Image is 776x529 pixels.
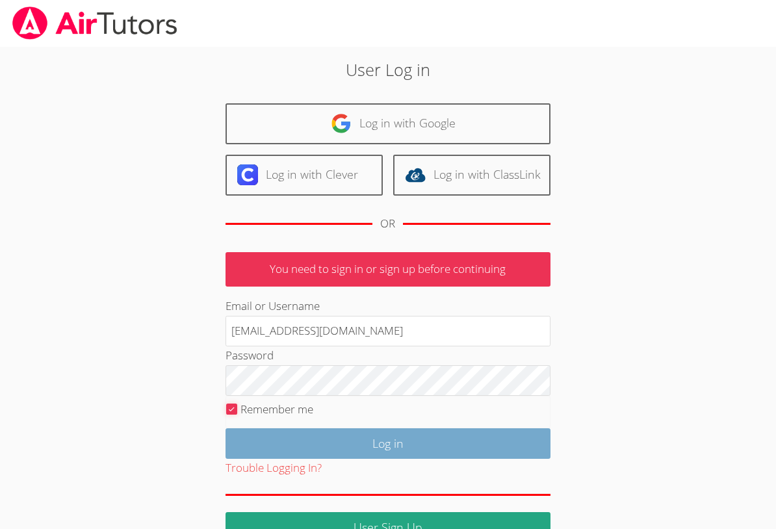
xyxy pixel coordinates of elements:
label: Email or Username [226,298,320,313]
input: Log in [226,428,550,459]
label: Password [226,348,274,363]
img: google-logo-50288ca7cdecda66e5e0955fdab243c47b7ad437acaf1139b6f446037453330a.svg [331,113,352,134]
label: Remember me [240,402,313,417]
a: Log in with Clever [226,155,383,196]
img: clever-logo-6eab21bc6e7a338710f1a6ff85c0baf02591cd810cc4098c63d3a4b26e2feb20.svg [237,164,258,185]
p: You need to sign in or sign up before continuing [226,252,550,287]
img: airtutors_banner-c4298cdbf04f3fff15de1276eac7730deb9818008684d7c2e4769d2f7ddbe033.png [11,6,179,40]
a: Log in with ClassLink [393,155,550,196]
h2: User Log in [179,57,598,82]
div: OR [380,214,395,233]
a: Log in with Google [226,103,550,144]
button: Trouble Logging In? [226,459,322,478]
img: classlink-logo-d6bb404cc1216ec64c9a2012d9dc4662098be43eaf13dc465df04b49fa7ab582.svg [405,164,426,185]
